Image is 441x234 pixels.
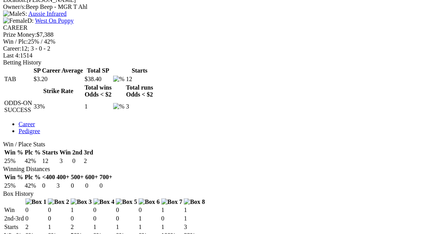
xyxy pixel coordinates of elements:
td: 0 [47,215,70,223]
th: 700+ [99,173,113,181]
td: Starts [4,224,24,231]
th: Win % [4,173,24,181]
span: S: [3,10,27,17]
td: 1 [183,207,205,214]
th: <400 [42,173,55,181]
span: Prize Money: [3,31,37,38]
img: Box 2 [48,198,69,205]
th: Plc % [24,173,41,181]
div: 1514 [3,52,438,59]
td: 12 [42,157,58,165]
td: 1 [183,215,205,223]
td: 0 [71,182,84,190]
div: 12; 3 - 0 - 2 [3,45,438,52]
a: Aussie Infrared [28,10,66,17]
th: SP Career Average [33,67,83,75]
td: 3 [59,157,71,165]
td: 0 [85,182,98,190]
img: Box 7 [161,198,183,205]
img: % [113,103,124,110]
th: 600+ [85,173,98,181]
th: Win % [4,149,24,156]
th: Strike Rate [33,84,83,98]
span: Win / Plc: [3,38,28,45]
td: 42% [24,182,41,190]
td: 0 [42,182,55,190]
th: Plc % [24,149,41,156]
td: 3 [56,182,70,190]
div: Winning Distances [3,166,438,173]
td: 0 [25,207,47,214]
td: 1 [138,215,160,223]
td: TAB [4,75,32,83]
td: 1 [161,224,183,231]
td: 1 [161,207,183,214]
td: 1 [84,99,112,114]
td: 2 [70,224,92,231]
td: 0 [138,207,160,214]
td: Win [4,207,24,214]
td: 0 [115,215,137,223]
th: Win [59,149,71,156]
th: Total runs Odds < $2 [126,84,153,98]
div: Betting History [3,59,438,66]
img: Box 8 [184,198,205,205]
td: 0 [93,215,115,223]
td: 25% [4,182,24,190]
img: % [113,76,124,83]
img: Box 6 [139,198,160,205]
td: 1 [70,207,92,214]
td: 0 [47,207,70,214]
th: 500+ [71,173,84,181]
td: 1 [47,224,70,231]
td: 33% [33,99,83,114]
img: Box 5 [116,198,137,205]
img: Box 4 [93,198,115,205]
td: $38.40 [84,75,112,83]
td: 0 [99,182,113,190]
td: $3.20 [33,75,83,83]
span: Career: [3,45,21,52]
th: 400+ [56,173,70,181]
div: Win / Place Stats [3,141,438,148]
td: 0 [115,207,137,214]
th: Starts [126,67,153,75]
th: 3rd [83,149,93,156]
td: 0 [93,207,115,214]
div: 25% / 42% [3,38,438,45]
img: Box 1 [25,198,47,205]
a: West On Poppy [35,17,74,24]
td: 0 [161,215,183,223]
th: Total wins Odds < $2 [84,84,112,98]
td: 12 [126,75,153,83]
div: CAREER [3,24,438,31]
span: D: [3,17,34,24]
td: 3 [183,224,205,231]
img: Male [3,10,22,17]
img: Female [3,17,27,24]
th: Total SP [84,67,112,75]
div: Beep Beep - MGR T Ahl [3,3,438,10]
td: ODDS-ON SUCCESS [4,99,32,114]
td: 1 [93,224,115,231]
th: 2nd [72,149,83,156]
td: 2nd-3rd [4,215,24,223]
td: 1 [138,224,160,231]
td: 0 [70,215,92,223]
div: $7,388 [3,31,438,38]
img: Box 3 [71,198,92,205]
a: Career [19,121,35,127]
td: 0 [25,215,47,223]
td: 2 [25,224,47,231]
td: 42% [24,157,41,165]
div: Box History [3,190,438,197]
td: 2 [83,157,93,165]
td: 3 [126,99,153,114]
td: 0 [72,157,83,165]
td: 1 [115,224,137,231]
td: 25% [4,157,24,165]
span: Owner/s: [3,3,26,10]
th: Starts [42,149,58,156]
span: Last 4: [3,52,20,59]
a: Pedigree [19,128,40,134]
